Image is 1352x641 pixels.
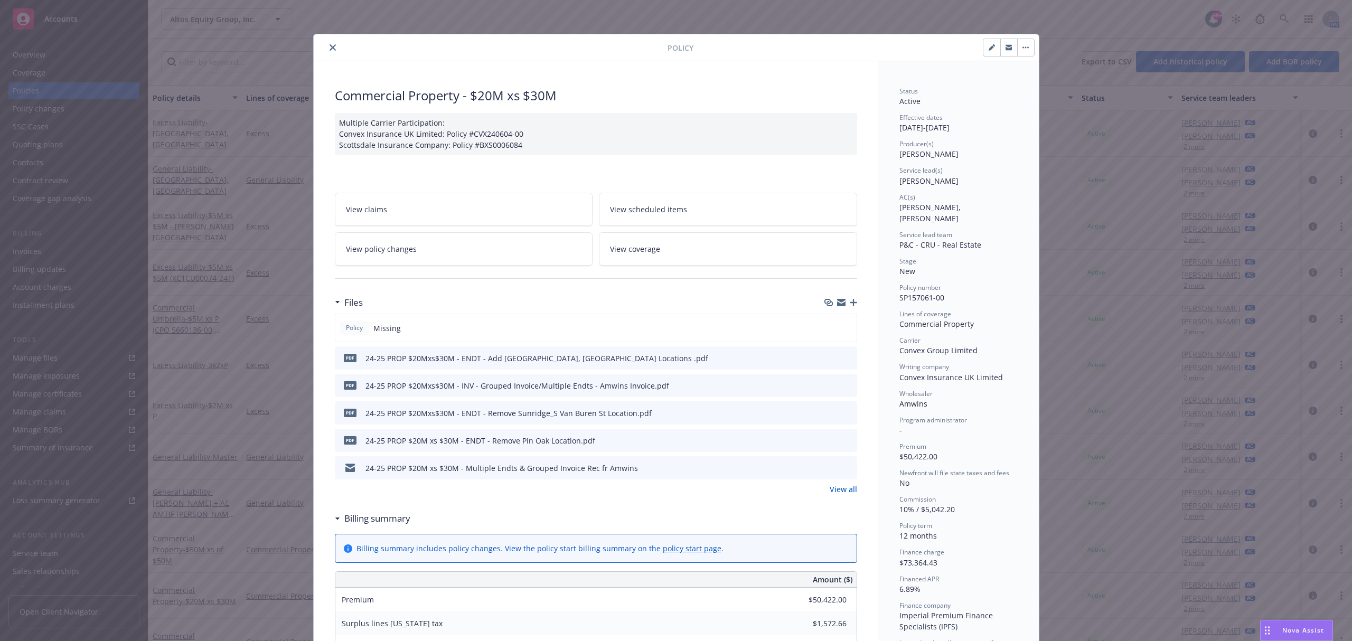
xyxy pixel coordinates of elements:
div: Commercial Property - $20M xs $30M [335,87,857,105]
div: Drag to move [1261,620,1274,640]
span: $50,422.00 [899,451,937,461]
span: Commercial Property [899,319,974,329]
div: 24-25 PROP $20Mxs$30M - INV - Grouped Invoice/Multiple Endts - Amwins Invoice.pdf [365,380,669,391]
span: Wholesaler [899,389,933,398]
div: Billing summary includes policy changes. View the policy start billing summary on the . [356,543,724,554]
span: P&C - CRU - Real Estate [899,240,981,250]
span: Nova Assist [1282,626,1324,635]
span: 6.89% [899,584,921,594]
span: 12 months [899,531,937,541]
span: pdf [344,409,356,417]
span: Imperial Premium Finance Specialists (IPFS) [899,610,995,631]
span: Newfront will file state taxes and fees [899,468,1009,477]
a: View claims [335,193,593,226]
span: Active [899,96,921,106]
span: Policy [668,42,693,53]
span: Writing company [899,362,949,371]
span: View claims [346,204,387,215]
span: Finance charge [899,548,944,557]
span: Producer(s) [899,139,934,148]
button: close [326,41,339,54]
button: download file [827,435,835,446]
span: Program administrator [899,416,967,425]
div: Files [335,296,363,309]
div: 24-25 PROP $20Mxs$30M - ENDT - Add [GEOGRAPHIC_DATA], [GEOGRAPHIC_DATA] Locations .pdf [365,353,708,364]
span: 10% / $5,042.20 [899,504,955,514]
span: Stage [899,257,916,266]
span: - [899,425,902,435]
a: View policy changes [335,232,593,266]
span: $73,364.43 [899,558,937,568]
div: 24-25 PROP $20M xs $30M - ENDT - Remove Pin Oak Location.pdf [365,435,595,446]
span: Effective dates [899,113,943,122]
button: preview file [843,380,853,391]
span: pdf [344,354,356,362]
button: preview file [843,463,853,474]
span: Service lead team [899,230,952,239]
span: Amount ($) [813,574,852,585]
button: preview file [843,353,853,364]
span: Amwins [899,399,927,409]
h3: Billing summary [344,512,410,525]
span: AC(s) [899,193,915,202]
a: View all [830,484,857,495]
button: Nova Assist [1260,620,1333,641]
div: 24-25 PROP $20M xs $30M - Multiple Endts & Grouped Invoice Rec fr Amwins [365,463,638,474]
span: Service lead(s) [899,166,943,175]
span: Convex Insurance UK Limited [899,372,1003,382]
span: No [899,478,909,488]
a: View scheduled items [599,193,857,226]
span: Commission [899,495,936,504]
span: [PERSON_NAME] [899,176,959,186]
span: Policy number [899,283,941,292]
input: 0.00 [784,616,853,631]
span: Surplus lines [US_STATE] tax [342,618,443,628]
span: Premium [899,442,926,451]
input: 0.00 [784,592,853,608]
a: View coverage [599,232,857,266]
span: pdf [344,381,356,389]
div: Billing summary [335,512,410,525]
h3: Files [344,296,363,309]
span: SP157061-00 [899,293,944,303]
span: Financed APR [899,574,939,583]
span: Missing [373,323,401,334]
span: Premium [342,595,374,605]
button: download file [827,353,835,364]
button: preview file [843,408,853,419]
span: New [899,266,915,276]
button: download file [827,380,835,391]
button: download file [827,408,835,419]
span: Policy term [899,521,932,530]
span: Finance company [899,601,951,610]
button: preview file [843,435,853,446]
span: Convex Group Limited [899,345,978,355]
span: View scheduled items [610,204,687,215]
a: policy start page [663,543,721,553]
span: [PERSON_NAME], [PERSON_NAME] [899,202,963,223]
span: pdf [344,436,356,444]
button: download file [827,463,835,474]
span: View coverage [610,243,660,254]
span: Policy [344,323,365,333]
span: [PERSON_NAME] [899,149,959,159]
span: View policy changes [346,243,417,254]
span: Status [899,87,918,96]
span: Lines of coverage [899,309,951,318]
span: Carrier [899,336,921,345]
div: [DATE] - [DATE] [899,113,1018,133]
div: Multiple Carrier Participation: Convex Insurance UK Limited: Policy #CVX240604-00 Scottsdale Insu... [335,113,857,155]
div: 24-25 PROP $20Mxs$30M - ENDT - Remove Sunridge_S Van Buren St Location.pdf [365,408,652,419]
